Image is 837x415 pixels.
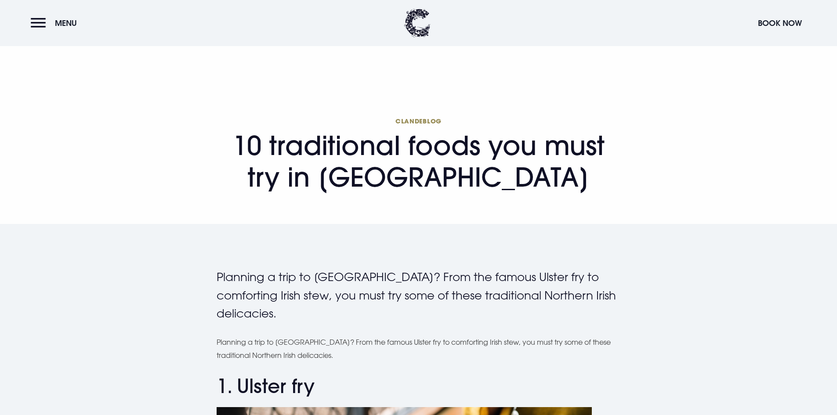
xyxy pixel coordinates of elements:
p: Planning a trip to [GEOGRAPHIC_DATA]? From the famous Ulster fry to comforting Irish stew, you mu... [217,336,621,362]
button: Menu [31,14,81,32]
img: Clandeboye Lodge [404,9,431,37]
h1: 10 traditional foods you must try in [GEOGRAPHIC_DATA] [217,117,621,193]
span: Clandeblog [217,117,621,125]
p: Planning a trip to [GEOGRAPHIC_DATA]? From the famous Ulster fry to comforting Irish stew, you mu... [217,268,621,323]
h2: 1. Ulster fry [217,375,621,398]
button: Book Now [754,14,806,32]
span: Menu [55,18,77,28]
